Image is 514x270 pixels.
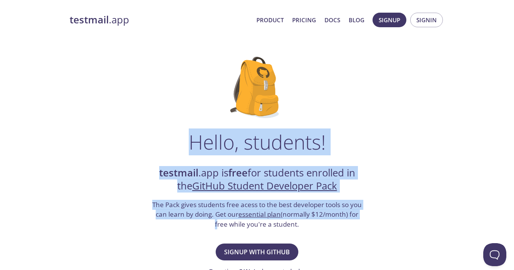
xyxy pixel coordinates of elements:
[189,130,326,153] h1: Hello, students!
[70,13,109,26] strong: testmail
[192,179,337,193] a: GitHub Student Developer Pack
[230,57,284,118] img: github-student-backpack.png
[70,13,250,26] a: testmail.app
[151,200,363,229] h3: The Pack gives students free acess to the best developer tools so you can learn by doing. Get our...
[228,166,248,179] strong: free
[256,15,284,25] a: Product
[373,13,406,27] button: Signup
[349,15,364,25] a: Blog
[483,243,506,266] iframe: Help Scout Beacon - Open
[216,244,298,260] button: Signup with GitHub
[324,15,340,25] a: Docs
[224,247,290,257] span: Signup with GitHub
[379,15,400,25] span: Signup
[292,15,316,25] a: Pricing
[416,15,437,25] span: Signin
[238,210,281,219] a: essential plan
[410,13,443,27] button: Signin
[151,166,363,193] h2: .app is for students enrolled in the
[159,166,198,179] strong: testmail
